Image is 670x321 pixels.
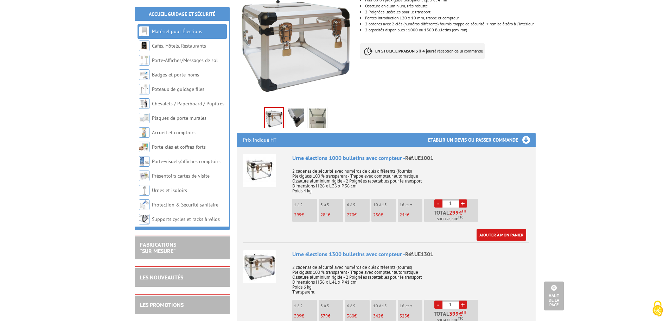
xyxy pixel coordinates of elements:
a: Porte-visuels/affiches comptoirs [152,158,221,165]
li: 2 Poignées latérales pour le transport [365,10,535,14]
a: Protection & Sécurité sanitaire [152,202,218,208]
p: 3 à 5 [320,202,343,207]
p: € [320,314,343,319]
span: 270 [347,212,354,218]
p: € [400,212,422,217]
img: ue1301_vue_compteur.jpg [309,109,326,130]
span: 358,80 [444,216,456,222]
a: Urnes et isoloirs [152,187,187,193]
p: 3 à 5 [320,303,343,308]
a: Matériel pour Élections [152,28,202,35]
p: € [320,212,343,217]
a: + [459,301,467,309]
img: urnes_et_isoloirs_ue1301.jpg [265,108,283,130]
img: Accueil et comptoirs [139,127,149,138]
span: € [459,311,462,316]
button: Cookies (fenêtre modale) [645,297,670,321]
p: Prix indiqué HT [243,133,276,147]
img: ue1301_vue_angle_urne_electorale.jpg [287,109,304,130]
a: Porte-Affiches/Messages de sol [152,57,218,63]
span: 299 [294,212,301,218]
a: + [459,199,467,208]
img: Supports cycles et racks à vélos [139,214,149,224]
img: Plaques de porte murales [139,113,149,123]
img: Badges et porte-noms [139,69,149,80]
a: Ajouter à mon panier [477,229,526,241]
p: à réception de la commande [360,43,485,59]
img: Porte-clés et coffres-forts [139,142,149,152]
img: Porte-visuels/affiches comptoirs [139,156,149,167]
div: Urne élections 1000 bulletins avec compteur - [292,154,529,162]
p: 10 à 15 [373,202,396,207]
div: Urne élections 1300 bulletins avec compteur - [292,250,529,258]
img: Poteaux de guidage files [139,84,149,94]
a: Accueil et comptoirs [152,129,196,136]
img: Cafés, Hôtels, Restaurants [139,41,149,51]
p: 16 et + [400,303,422,308]
p: 2 cadenas de sécurité avec numéros de clés différents (fournis) Plexiglass 100 % transparent - Tr... [292,260,529,295]
sup: TTC [458,215,463,219]
a: Présentoirs cartes de visite [152,173,210,179]
a: Porte-clés et coffres-forts [152,144,206,150]
sup: HT [462,209,467,214]
a: Badges et porte-noms [152,72,199,78]
span: € [459,210,462,215]
sup: HT [462,310,467,315]
a: LES PROMOTIONS [140,301,184,308]
p: 1 à 2 [294,303,317,308]
p: € [373,212,396,217]
p: € [373,314,396,319]
span: 325 [400,313,407,319]
p: 16 et + [400,202,422,207]
a: Supports cycles et racks à vélos [152,216,220,222]
img: Chevalets / Paperboard / Pupitres [139,98,149,109]
a: - [434,199,442,208]
img: Urnes et isoloirs [139,185,149,196]
li: Fentes introduction 120 x 10 mm, trappe et compteur [365,16,535,20]
p: 10 à 15 [373,303,396,308]
a: Haut de la page [544,282,564,310]
li: 2 capacités disponibles : 1000 ou 1300 Bulletins (environ) [365,28,535,32]
strong: EN STOCK, LIVRAISON 3 à 4 jours [375,48,434,54]
a: Poteaux de guidage files [152,86,204,92]
a: Cafés, Hôtels, Restaurants [152,43,206,49]
img: Protection & Sécurité sanitaire [139,199,149,210]
p: 1 à 2 [294,202,317,207]
a: FABRICATIONS"Sur Mesure" [140,241,176,254]
img: Urne élections 1300 bulletins avec compteur [243,250,276,283]
a: Plaques de porte murales [152,115,206,121]
img: Urne élections 1000 bulletins avec compteur [243,154,276,187]
p: € [400,314,422,319]
p: € [294,314,317,319]
a: Chevalets / Paperboard / Pupitres [152,100,224,107]
img: Porte-Affiches/Messages de sol [139,55,149,66]
p: 2 cadenas de sécurité avec numéros de clés différents (fournis) Plexiglass 100 % transparent - Tr... [292,164,529,193]
p: Total [426,210,478,222]
h3: Etablir un devis ou passer commande [428,133,536,147]
span: 399 [449,311,459,316]
span: Réf.UE1301 [405,251,433,258]
p: 6 à 9 [347,303,370,308]
span: 379 [320,313,328,319]
a: - [434,301,442,309]
img: Matériel pour Élections [139,26,149,37]
span: Soit € [437,216,463,222]
img: Présentoirs cartes de visite [139,171,149,181]
span: 244 [400,212,407,218]
span: 299 [449,210,459,215]
sup: TTC [458,316,463,320]
span: 360 [347,313,354,319]
a: Accueil Guidage et Sécurité [149,11,215,17]
a: LES NOUVEAUTÉS [140,274,183,281]
p: 6 à 9 [347,202,370,207]
li: Ossature en aluminium, très robuste [365,4,535,8]
p: € [294,212,317,217]
li: 2 cadenas avec 2 clés (numéros différents) fournis, trappe de sécurité + remise à zéro à l'intérieur [365,22,535,26]
img: Cookies (fenêtre modale) [649,300,666,317]
p: € [347,314,370,319]
span: 399 [294,313,301,319]
span: 342 [373,313,381,319]
p: € [347,212,370,217]
span: Réf.UE1001 [405,154,433,161]
span: 256 [373,212,381,218]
